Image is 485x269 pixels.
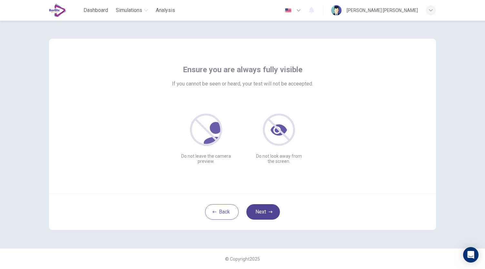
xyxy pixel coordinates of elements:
button: Simulations [113,5,151,16]
img: Profile picture [331,5,341,15]
div: Open Intercom Messenger [463,247,479,263]
img: EduSynch logo [49,4,66,17]
p: Do not leave the camera preview. [180,154,232,164]
button: Dashboard [81,5,111,16]
span: Simulations [116,6,142,14]
div: [PERSON_NAME] [PERSON_NAME] [347,6,418,14]
button: Analysis [153,5,178,16]
p: Do not look away from the screen. [253,154,305,164]
button: Back [205,204,239,220]
span: Ensure you are always fully visible [183,65,302,75]
span: © Copyright 2025 [225,256,260,262]
button: Next [246,204,280,220]
img: en [284,8,292,13]
a: EduSynch logo [49,4,81,17]
span: If you cannot be seen or heard, your test will not be acceepted. [172,80,313,88]
span: Analysis [156,6,175,14]
span: Dashboard [84,6,108,14]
